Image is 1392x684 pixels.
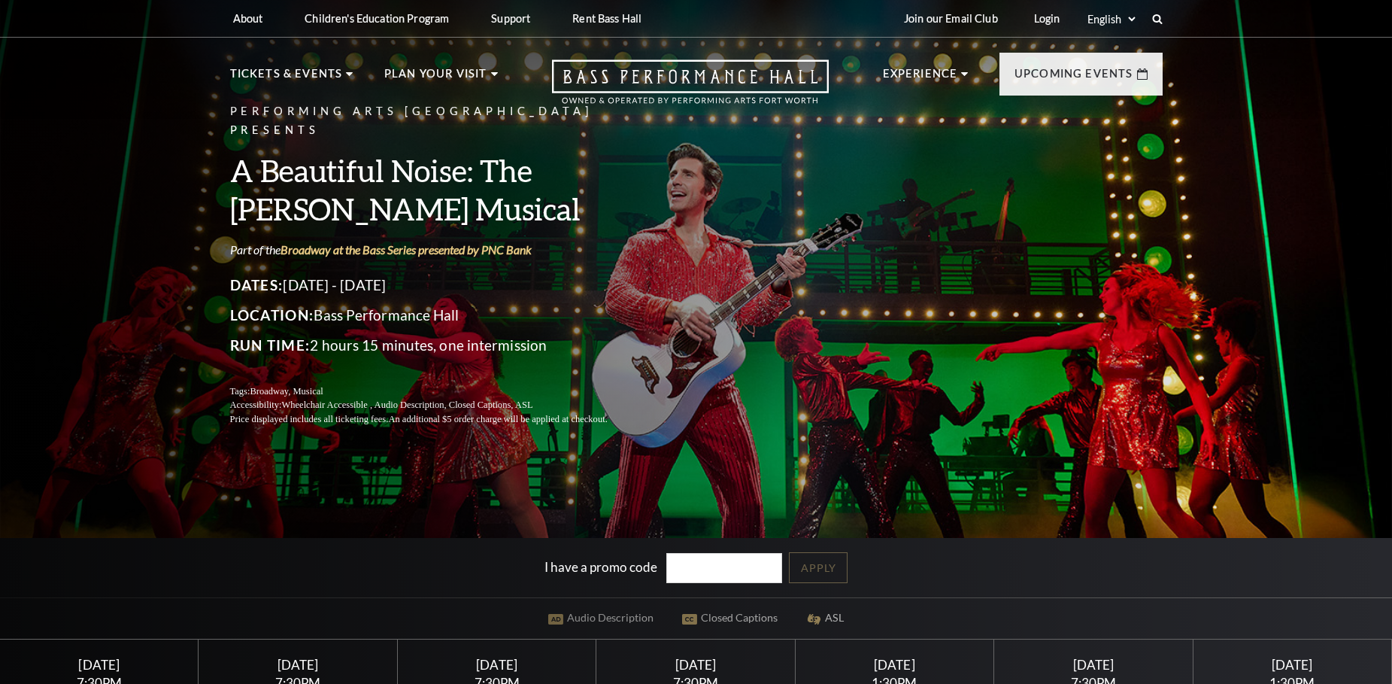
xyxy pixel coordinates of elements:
span: Location: [230,306,314,324]
p: Price displayed includes all ticketing fees. [230,412,644,427]
p: Part of the [230,242,644,258]
div: [DATE] [217,657,379,673]
p: Tickets & Events [230,65,343,92]
label: I have a promo code [544,558,657,574]
p: Support [491,12,530,25]
p: Tags: [230,385,644,399]
div: [DATE] [1012,657,1175,673]
span: Dates: [230,276,284,293]
span: An additional $5 order charge will be applied at checkout. [388,414,607,424]
div: [DATE] [18,657,180,673]
p: Children's Education Program [305,12,449,25]
span: Wheelchair Accessible , Audio Description, Closed Captions, ASL [281,400,532,410]
a: Broadway at the Bass Series presented by PNC Bank [281,242,532,257]
div: [DATE] [416,657,578,673]
p: Upcoming Events [1014,65,1133,92]
p: [DATE] - [DATE] [230,273,644,297]
p: Plan Your Visit [384,65,487,92]
p: Experience [883,65,958,92]
div: [DATE] [1211,657,1373,673]
select: Select: [1084,12,1138,26]
h3: A Beautiful Noise: The [PERSON_NAME] Musical [230,151,644,228]
p: About [233,12,263,25]
span: Broadway, Musical [250,386,323,397]
div: [DATE] [813,657,975,673]
p: Performing Arts [GEOGRAPHIC_DATA] Presents [230,102,644,140]
p: Rent Bass Hall [572,12,641,25]
p: Accessibility: [230,398,644,412]
p: Bass Performance Hall [230,303,644,327]
div: [DATE] [614,657,777,673]
span: Run Time: [230,336,311,354]
p: 2 hours 15 minutes, one intermission [230,333,644,357]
